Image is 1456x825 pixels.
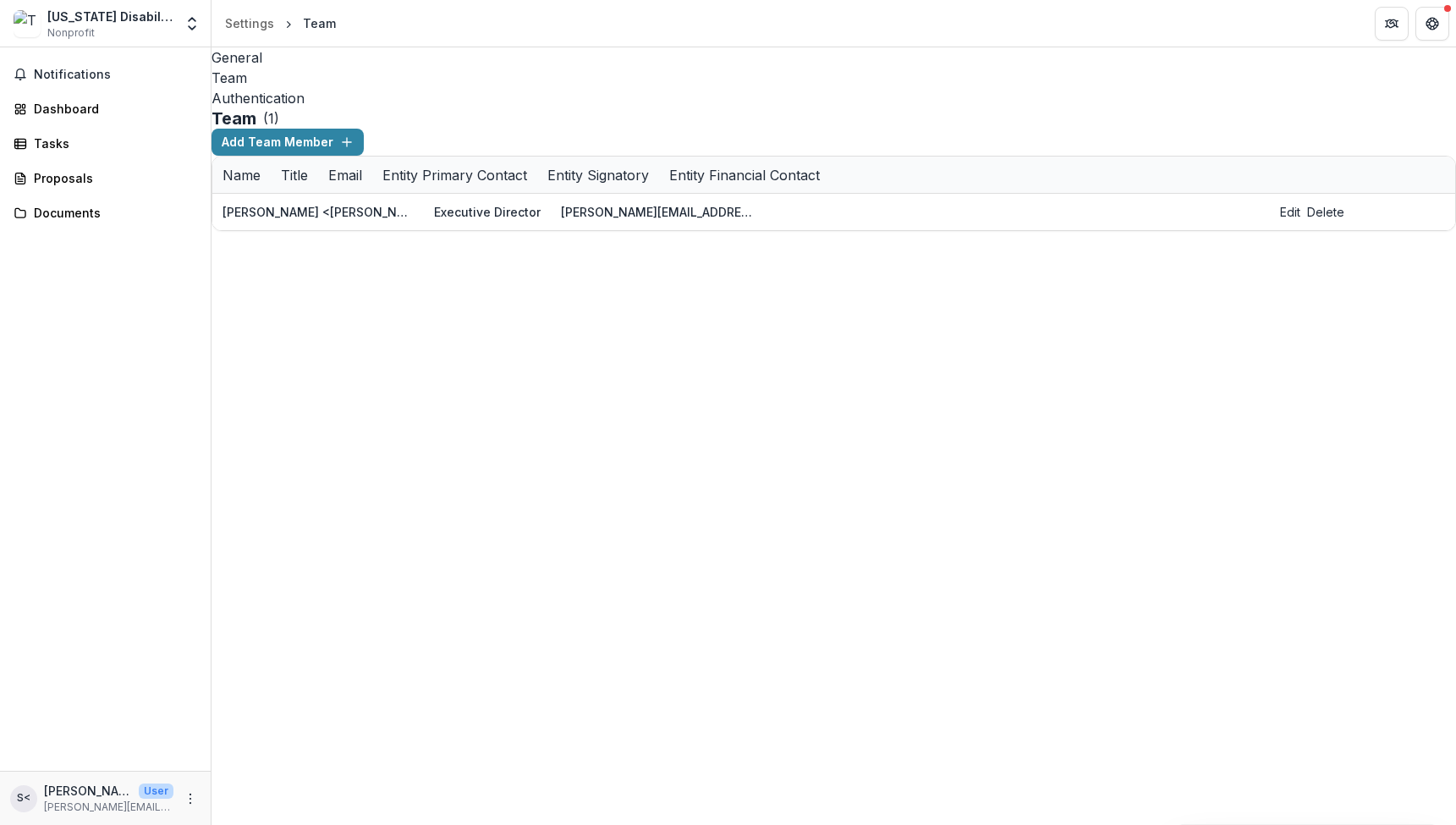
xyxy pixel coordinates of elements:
a: Documents [7,199,204,227]
p: User [139,784,173,799]
button: Delete [1307,203,1344,221]
button: Edit [1280,203,1300,221]
a: Team [212,68,1456,88]
button: Add Team Member [212,129,364,156]
p: [PERSON_NAME] <[PERSON_NAME][EMAIL_ADDRESS][DOMAIN_NAME]> [44,782,132,800]
div: Entity Signatory [537,157,659,193]
a: Proposals [7,164,204,192]
p: [PERSON_NAME][EMAIL_ADDRESS][DOMAIN_NAME] [44,800,173,815]
button: More [180,789,201,809]
div: Dashboard [34,100,190,118]
div: Title [271,165,318,185]
button: Get Help [1415,7,1449,41]
div: [PERSON_NAME][EMAIL_ADDRESS][DOMAIN_NAME] [561,203,752,221]
div: Entity Primary Contact [372,157,537,193]
div: Entity Financial Contact [659,165,830,185]
div: Documents [34,204,190,222]
div: Title [271,157,318,193]
div: Entity Primary Contact [372,165,537,185]
a: Dashboard [7,95,204,123]
h2: Team [212,108,256,129]
nav: breadcrumb [218,11,343,36]
a: Authentication [212,88,1456,108]
div: Name [212,165,271,185]
div: Team [303,14,336,32]
button: Notifications [7,61,204,88]
div: Sarah Sampson <sarah_s@tndisability.org> [17,793,30,804]
div: Name [212,157,271,193]
div: Entity Signatory [537,165,659,185]
div: Tasks [34,135,190,152]
div: [US_STATE] Disability Coalition [47,8,173,25]
div: Executive Director [434,203,541,221]
a: Tasks [7,129,204,157]
div: Proposals [34,169,190,187]
button: Partners [1375,7,1409,41]
div: Email [318,157,372,193]
img: Tennessee Disability Coalition [14,10,41,37]
span: Nonprofit [47,25,95,41]
a: General [212,47,1456,68]
button: Open entity switcher [180,7,204,41]
div: [PERSON_NAME] <[PERSON_NAME][EMAIL_ADDRESS][DOMAIN_NAME]> [223,203,414,221]
div: Settings [225,14,274,32]
div: Entity Financial Contact [659,157,830,193]
p: ( 1 ) [263,108,279,129]
span: Notifications [34,68,197,82]
a: Settings [218,11,281,36]
div: Email [318,165,372,185]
